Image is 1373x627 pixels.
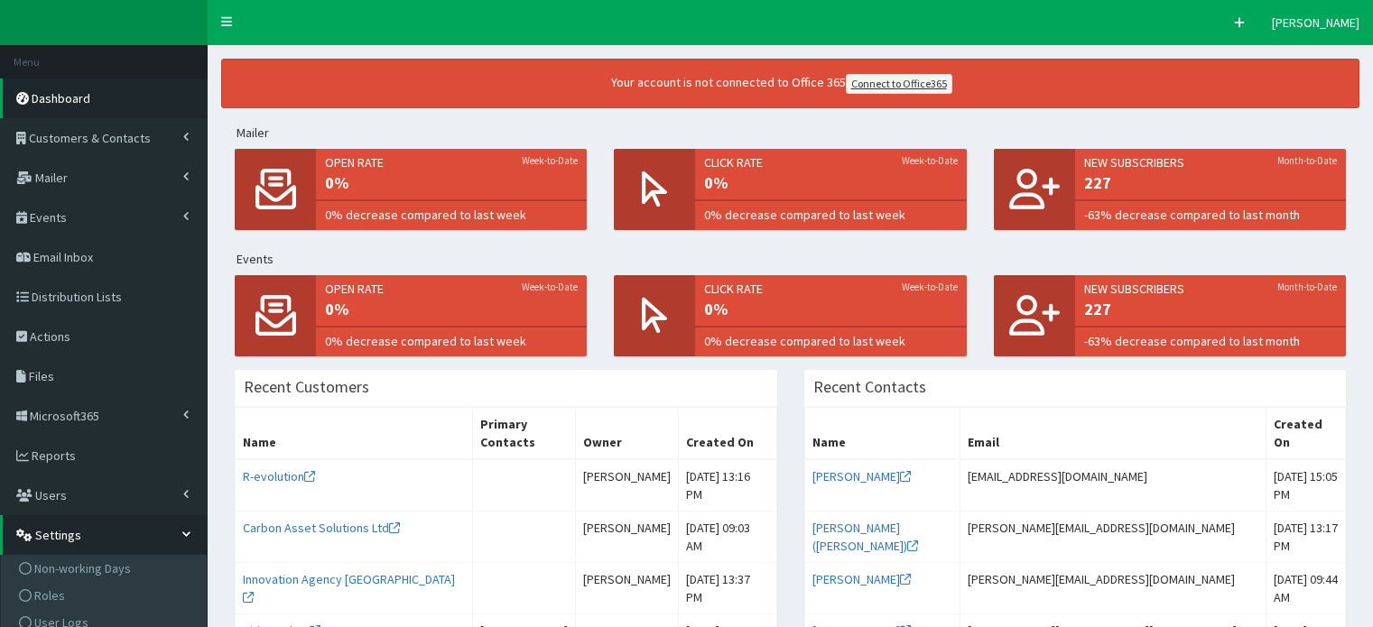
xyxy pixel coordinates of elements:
span: Open rate [325,153,578,171]
td: [DATE] 13:37 PM [679,563,776,614]
span: Dashboard [32,90,90,106]
span: Actions [30,328,70,345]
small: Week-to-Date [902,280,958,294]
th: Owner [576,408,679,460]
span: Click rate [704,280,957,298]
td: [PERSON_NAME][EMAIL_ADDRESS][DOMAIN_NAME] [960,563,1266,614]
td: [PERSON_NAME] [576,563,679,614]
span: Mailer [35,170,68,186]
h5: Events [237,253,1359,266]
span: 0% [325,298,578,321]
small: Week-to-Date [522,153,578,168]
span: Files [29,368,54,384]
a: [PERSON_NAME] [812,571,911,587]
h3: Recent Customers [244,379,369,395]
span: Open rate [325,280,578,298]
span: 0% [325,171,578,195]
span: Customers & Contacts [29,130,151,146]
span: 0% decrease compared to last week [704,332,957,350]
th: Primary Contacts [473,408,576,460]
span: Email Inbox [33,249,93,265]
td: [DATE] 09:03 AM [679,512,776,563]
span: -63% decrease compared to last month [1084,206,1337,224]
span: 227 [1084,298,1337,321]
span: Click rate [704,153,957,171]
td: [DATE] 13:16 PM [679,459,776,512]
a: Non-working Days [5,555,207,582]
span: New Subscribers [1084,280,1337,298]
span: -63% decrease compared to last month [1084,332,1337,350]
small: Month-to-Date [1277,153,1337,168]
th: Created On [1266,408,1345,460]
a: Innovation Agency [GEOGRAPHIC_DATA] [243,571,455,605]
small: Week-to-Date [522,280,578,294]
th: Name [804,408,960,460]
a: [PERSON_NAME] [812,468,911,484]
span: Non-working Days [34,560,131,576]
td: [PERSON_NAME] [576,512,679,563]
small: Month-to-Date [1277,280,1337,294]
span: Roles [34,587,65,604]
span: New Subscribers [1084,153,1337,171]
a: Carbon Asset Solutions Ltd [243,520,400,536]
div: Your account is not connected to Office 365 [267,73,1296,94]
th: Email [960,408,1266,460]
h5: Mailer [237,126,1359,140]
td: [DATE] 15:05 PM [1266,459,1345,512]
span: 0% [704,298,957,321]
span: 0% [704,171,957,195]
h3: Recent Contacts [813,379,926,395]
a: Roles [5,582,207,609]
td: [PERSON_NAME] [576,459,679,512]
a: [PERSON_NAME] ([PERSON_NAME]) [812,520,918,554]
span: Reports [32,447,76,464]
span: 227 [1084,171,1337,195]
span: 0% decrease compared to last week [704,206,957,224]
span: Distribution Lists [32,289,122,305]
th: Name [236,408,473,460]
span: Users [35,487,67,503]
small: Week-to-Date [902,153,958,168]
span: 0% decrease compared to last week [325,332,578,350]
td: [EMAIL_ADDRESS][DOMAIN_NAME] [960,459,1266,512]
span: Events [30,209,67,226]
span: Settings [35,527,81,543]
td: [DATE] 13:17 PM [1266,512,1345,563]
a: R-evolution [243,468,315,484]
span: 0% decrease compared to last week [325,206,578,224]
span: Microsoft365 [30,408,99,424]
a: Connect to Office365 [846,74,952,94]
td: [DATE] 09:44 AM [1266,563,1345,614]
td: [PERSON_NAME][EMAIL_ADDRESS][DOMAIN_NAME] [960,512,1266,563]
span: [PERSON_NAME] [1272,14,1359,31]
th: Created On [679,408,776,460]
